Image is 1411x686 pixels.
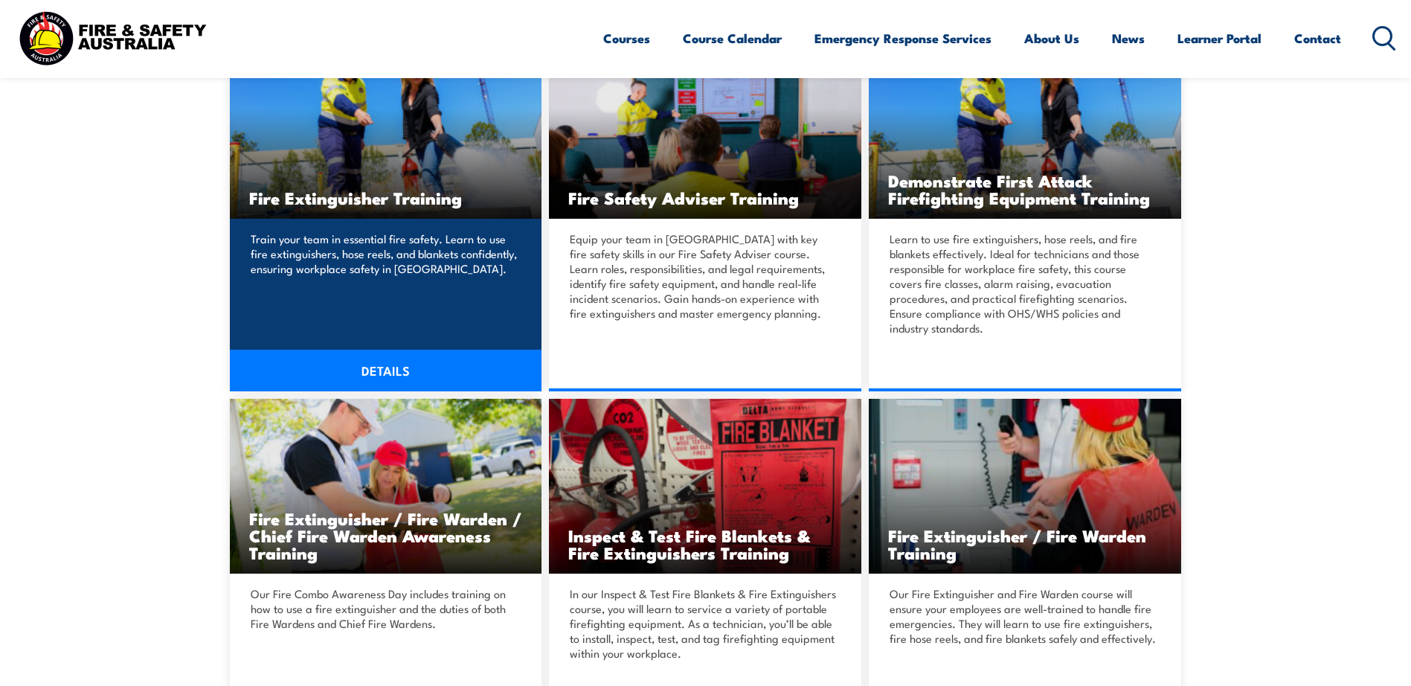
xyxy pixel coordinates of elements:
[1177,19,1261,58] a: Learner Portal
[251,231,517,276] p: Train your team in essential fire safety. Learn to use fire extinguishers, hose reels, and blanke...
[869,399,1181,574] a: Fire Extinguisher / Fire Warden Training
[869,399,1181,574] img: Fire Extinguisher Fire Warden Training
[549,44,861,219] a: Fire Safety Adviser Training
[1112,19,1145,58] a: News
[888,172,1162,206] h3: Demonstrate First Attack Firefighting Equipment Training
[230,350,542,391] a: DETAILS
[1024,19,1079,58] a: About Us
[683,19,782,58] a: Course Calendar
[568,189,842,206] h3: Fire Safety Adviser Training
[230,399,542,574] img: Fire Combo Awareness Day
[1294,19,1341,58] a: Contact
[814,19,991,58] a: Emergency Response Services
[890,586,1156,646] p: Our Fire Extinguisher and Fire Warden course will ensure your employees are well-trained to handl...
[603,19,650,58] a: Courses
[549,399,861,574] img: Inspect & Test Fire Blankets & Fire Extinguishers Training
[890,231,1156,336] p: Learn to use fire extinguishers, hose reels, and fire blankets effectively. Ideal for technicians...
[869,44,1181,219] a: Demonstrate First Attack Firefighting Equipment Training
[230,44,542,219] img: Fire Extinguisher Training
[230,399,542,574] a: Fire Extinguisher / Fire Warden / Chief Fire Warden Awareness Training
[568,527,842,561] h3: Inspect & Test Fire Blankets & Fire Extinguishers Training
[549,44,861,219] img: Fire Safety Advisor
[249,510,523,561] h3: Fire Extinguisher / Fire Warden / Chief Fire Warden Awareness Training
[888,527,1162,561] h3: Fire Extinguisher / Fire Warden Training
[570,231,836,321] p: Equip your team in [GEOGRAPHIC_DATA] with key fire safety skills in our Fire Safety Adviser cours...
[869,44,1181,219] img: Demonstrate First Attack Firefighting Equipment
[249,189,523,206] h3: Fire Extinguisher Training
[570,586,836,661] p: In our Inspect & Test Fire Blankets & Fire Extinguishers course, you will learn to service a vari...
[251,586,517,631] p: Our Fire Combo Awareness Day includes training on how to use a fire extinguisher and the duties o...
